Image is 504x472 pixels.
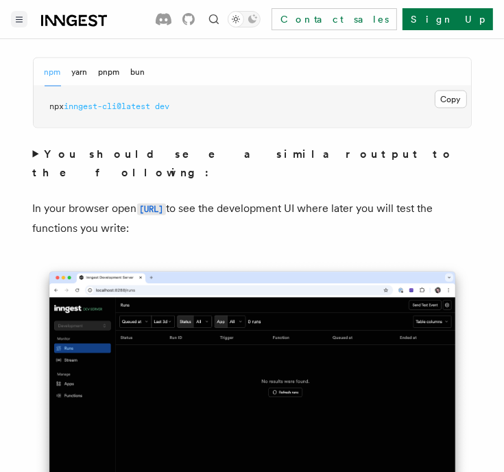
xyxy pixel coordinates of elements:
[435,91,467,108] button: Copy
[45,58,61,86] button: npm
[272,8,397,30] a: Contact sales
[64,102,151,111] span: inngest-cli@latest
[33,145,472,183] summary: You should see a similar output to the following:
[228,11,261,27] button: Toggle dark mode
[33,147,455,180] strong: You should see a similar output to the following:
[131,58,145,86] button: bun
[156,102,170,111] span: dev
[403,8,493,30] a: Sign Up
[50,102,64,111] span: npx
[33,200,472,239] p: In your browser open to see the development UI where later you will test the functions you write:
[11,11,27,27] button: Toggle navigation
[206,11,222,27] button: Find something...
[137,204,166,215] code: [URL]
[137,202,166,215] a: [URL]
[72,58,88,86] button: yarn
[99,58,120,86] button: pnpm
